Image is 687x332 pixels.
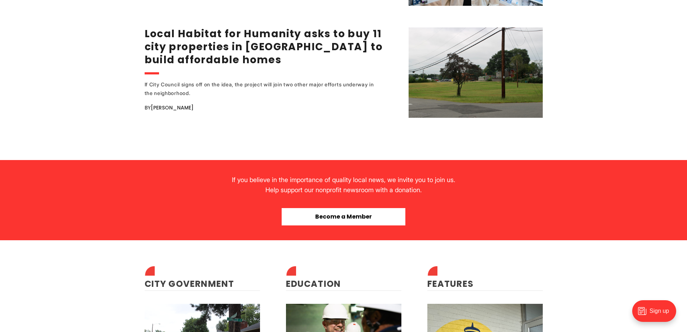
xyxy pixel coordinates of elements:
div: By [145,103,400,112]
iframe: portal-trigger [626,297,687,332]
img: Local Habitat for Humanity asks to buy 11 city properties in Northside to build affordable homes [409,27,543,118]
a: Features [427,278,474,290]
a: [PERSON_NAME] [151,104,194,111]
a: City Government [145,278,234,290]
a: Education [286,278,341,290]
a: Local Habitat for Humanity asks to buy 11 city properties in [GEOGRAPHIC_DATA] to build affordabl... [145,27,383,67]
div: If you believe in the importance of quality local news, we invite you to join us. Help support ou... [226,175,461,195]
div: If City Council signs off on the idea, the project will join two other major efforts underway in ... [145,80,379,98]
button: Become a Member [282,208,405,225]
